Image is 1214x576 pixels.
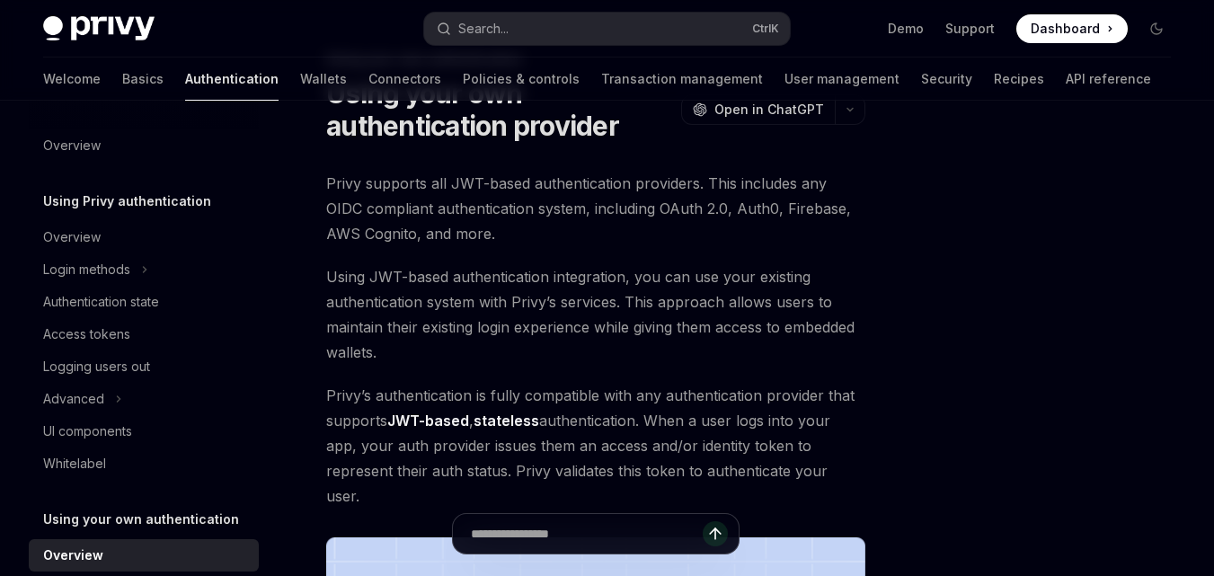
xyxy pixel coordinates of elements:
div: Authentication state [43,291,159,313]
a: Recipes [994,58,1044,101]
span: Dashboard [1031,20,1100,38]
h1: Using your own authentication provider [326,77,674,142]
a: Access tokens [29,318,259,350]
div: Overview [43,135,101,156]
a: Overview [29,129,259,162]
span: Ctrl K [752,22,779,36]
span: Privy supports all JWT-based authentication providers. This includes any OIDC compliant authentic... [326,171,865,246]
span: Using JWT-based authentication integration, you can use your existing authentication system with ... [326,264,865,365]
a: Overview [29,221,259,253]
span: Open in ChatGPT [714,101,824,119]
a: Basics [122,58,164,101]
a: Welcome [43,58,101,101]
a: Policies & controls [463,58,580,101]
a: Authentication [185,58,279,101]
a: Support [945,20,995,38]
a: User management [784,58,899,101]
button: Open search [424,13,791,45]
a: Connectors [368,58,441,101]
a: Authentication state [29,286,259,318]
a: Dashboard [1016,14,1128,43]
div: Search... [458,18,509,40]
a: Security [921,58,972,101]
button: Toggle dark mode [1142,14,1171,43]
h5: Using Privy authentication [43,191,211,212]
img: dark logo [43,16,155,41]
div: Overview [43,226,101,248]
a: Transaction management [601,58,763,101]
button: Toggle Login methods section [29,253,259,286]
button: Open in ChatGPT [681,94,835,125]
div: Login methods [43,259,130,280]
a: Demo [888,20,924,38]
a: API reference [1066,58,1151,101]
a: Wallets [300,58,347,101]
